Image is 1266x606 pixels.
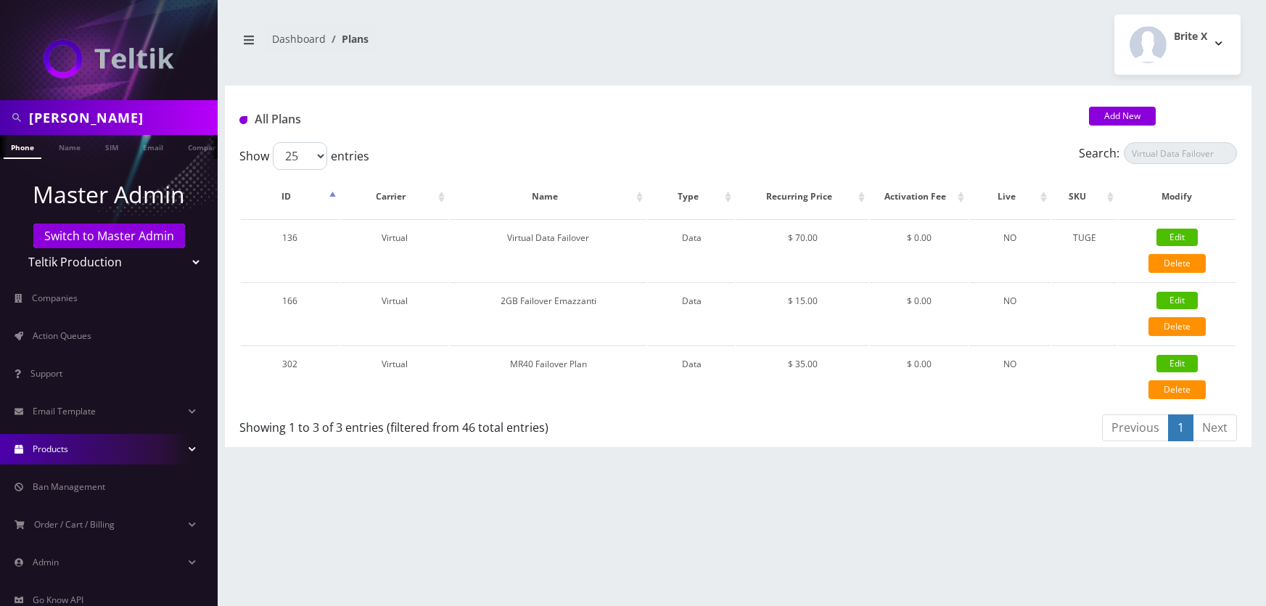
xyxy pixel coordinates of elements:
td: NO [969,345,1051,407]
th: Modify [1119,176,1236,218]
th: Live: activate to sort column ascending [969,176,1051,218]
th: Recurring Price: activate to sort column ascending [736,176,868,218]
input: Search in Company [29,104,214,131]
span: Companies [32,292,78,304]
th: Carrier: activate to sort column ascending [341,176,449,218]
span: Ban Management [33,480,105,493]
td: Virtual [341,282,449,344]
td: NO [969,282,1051,344]
td: 302 [241,345,340,407]
td: $ 0.00 [870,345,969,407]
td: Virtual Data Failover [450,219,646,281]
a: Email [136,135,170,157]
input: Search: [1124,142,1237,164]
a: Previous [1102,414,1169,441]
h2: Brite X [1174,30,1207,43]
nav: breadcrumb [236,24,728,65]
label: Show entries [239,142,369,170]
td: 2GB Failover Emazzanti [450,282,646,344]
a: Switch to Master Admin [33,224,185,248]
a: SIM [98,135,126,157]
span: Email Template [33,405,96,417]
th: Activation Fee: activate to sort column ascending [870,176,969,218]
a: Delete [1148,254,1206,273]
a: Delete [1148,380,1206,399]
td: $ 0.00 [870,282,969,344]
a: Delete [1148,317,1206,336]
span: Support [30,367,62,380]
td: Virtual [341,345,449,407]
td: 166 [241,282,340,344]
a: Next [1193,414,1237,441]
a: Add New [1089,107,1156,126]
td: TUGE [1052,219,1117,281]
td: Virtual [341,219,449,281]
span: Admin [33,556,59,568]
td: $ 0.00 [870,219,969,281]
img: Teltik Production [44,39,174,78]
a: Edit [1156,229,1198,246]
th: Type: activate to sort column ascending [648,176,735,218]
span: Order / Cart / Billing [34,518,115,531]
td: 136 [241,219,340,281]
th: SKU: activate to sort column ascending [1052,176,1117,218]
a: 1 [1168,414,1193,441]
td: MR40 Failover Plan [450,345,646,407]
li: Plans [326,31,369,46]
span: Action Queues [33,329,91,342]
label: Search: [1079,142,1237,164]
th: Name: activate to sort column ascending [450,176,646,218]
td: $ 70.00 [736,219,868,281]
td: NO [969,219,1051,281]
td: Data [648,345,735,407]
a: Company [181,135,229,157]
select: Showentries [273,142,327,170]
button: Brite X [1114,15,1241,75]
div: Showing 1 to 3 of 3 entries (filtered from 46 total entries) [239,413,728,436]
span: Go Know API [33,594,83,606]
a: Dashboard [272,32,326,46]
td: $ 15.00 [736,282,868,344]
td: Data [648,282,735,344]
a: Edit [1156,292,1198,309]
span: Products [33,443,68,455]
h1: All Plans [239,112,1067,126]
a: Edit [1156,355,1198,372]
td: Data [648,219,735,281]
th: ID: activate to sort column descending [241,176,340,218]
a: Name [52,135,88,157]
a: Phone [4,135,41,159]
td: $ 35.00 [736,345,868,407]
